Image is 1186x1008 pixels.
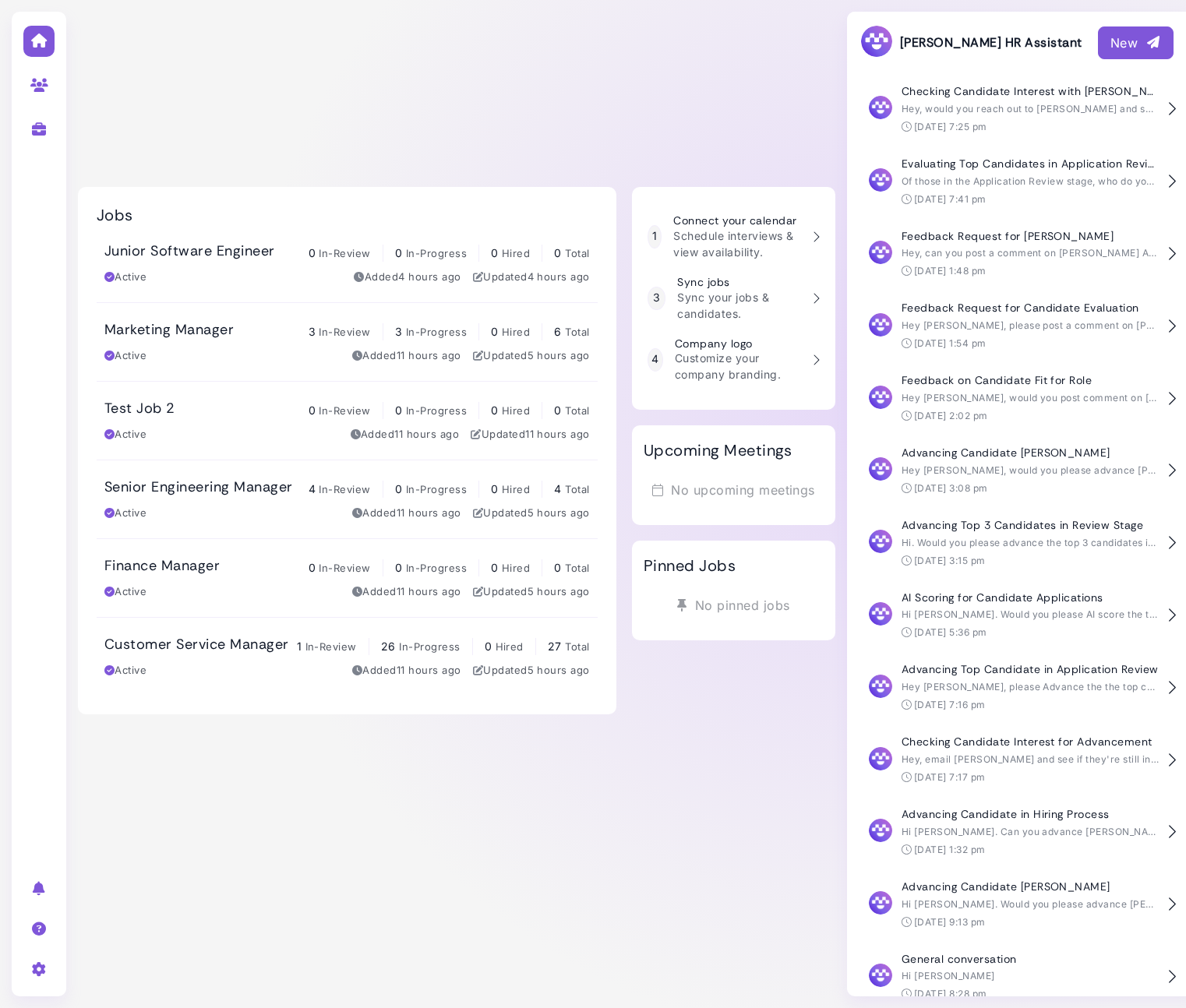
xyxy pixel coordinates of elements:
[914,844,986,855] time: [DATE] 1:32 pm
[473,663,590,678] div: Updated
[902,970,995,982] span: Hi [PERSON_NAME]
[902,826,1171,837] span: Hi [PERSON_NAME]. Can you advance [PERSON_NAME]?
[914,916,986,928] time: [DATE] 9:13 pm
[309,246,316,259] span: 0
[473,584,590,600] div: Updated
[902,808,1159,821] h4: Advancing Candidate in Hiring Process
[565,640,589,653] span: Total
[397,506,461,519] time: Aug 26, 2025
[381,640,396,653] span: 26
[406,562,467,574] span: In-Progress
[395,404,402,417] span: 0
[677,289,799,322] p: Sync your jobs & candidates.
[104,400,175,418] h3: Test Job 2
[859,796,1174,869] button: Advancing Candidate in Hiring Process Hi [PERSON_NAME]. Can you advance [PERSON_NAME]? [DATE] 1:3...
[104,506,146,521] div: Active
[496,640,524,653] span: Hired
[640,206,828,268] a: 1 Connect your calendar Schedule interviews & view availability.
[104,427,146,442] div: Active
[395,325,402,338] span: 3
[473,506,590,521] div: Updated
[104,270,146,285] div: Active
[354,270,461,285] div: Added
[406,247,467,259] span: In-Progress
[902,374,1159,387] h4: Feedback on Candidate Fit for Role
[104,558,220,575] h3: Finance Manager
[859,651,1174,724] button: Advancing Top Candidate in Application Review Hey [PERSON_NAME], please Advance the the top candi...
[914,771,986,783] time: [DATE] 7:17 pm
[502,326,530,338] span: Hired
[859,73,1174,146] button: Checking Candidate Interest with [PERSON_NAME] Hey, would you reach out to [PERSON_NAME] and see ...
[319,562,370,574] span: In-Review
[914,265,987,277] time: [DATE] 1:48 pm
[352,348,461,364] div: Added
[914,337,987,349] time: [DATE] 1:54 pm
[914,482,988,494] time: [DATE] 3:08 pm
[1098,26,1174,59] button: New
[914,121,987,132] time: [DATE] 7:25 pm
[528,585,590,597] time: Aug 26, 2025
[97,382,598,460] a: Test Job 2 0 In-Review 0 In-Progress 0 Hired 0 Total Active Added11 hours ago Updated11 hours ago
[902,85,1159,98] h4: Checking Candidate Interest with [PERSON_NAME]
[297,640,302,653] span: 1
[491,246,498,259] span: 0
[309,404,316,417] span: 0
[319,326,370,338] span: In-Review
[104,322,234,339] h3: Marketing Manager
[675,350,800,382] p: Customize your company branding.
[902,157,1159,171] h4: Evaluating Top Candidates in Application Review
[319,483,370,495] span: In-Review
[397,664,461,676] time: Aug 26, 2025
[395,482,402,495] span: 0
[485,640,492,653] span: 0
[673,214,799,227] h3: Connect your calendar
[673,227,799,260] p: Schedule interviews & view availability.
[914,193,987,205] time: [DATE] 7:41 pm
[502,247,530,259] span: Hired
[565,404,589,417] span: Total
[902,230,1159,243] h4: Feedback Request for [PERSON_NAME]
[859,435,1174,507] button: Advancing Candidate [PERSON_NAME] Hey [PERSON_NAME], would you please advance [PERSON_NAME]? [DAT...
[502,483,530,495] span: Hired
[548,640,562,653] span: 27
[914,699,986,710] time: [DATE] 7:16 pm
[675,337,800,351] h3: Company logo
[104,663,146,678] div: Active
[97,206,133,224] h2: Jobs
[394,428,459,440] time: Aug 26, 2025
[104,348,146,364] div: Active
[397,585,461,597] time: Aug 26, 2025
[397,349,461,361] time: Aug 26, 2025
[565,562,589,574] span: Total
[309,325,316,338] span: 3
[554,404,561,417] span: 0
[104,243,275,260] h3: Junior Software Engineer
[565,483,589,495] span: Total
[352,506,461,521] div: Added
[395,561,402,574] span: 0
[859,869,1174,941] button: Advancing Candidate [PERSON_NAME] Hi [PERSON_NAME]. Would you please advance [PERSON_NAME]? [DATE...
[914,988,987,999] time: [DATE] 8:28 pm
[502,562,530,574] span: Hired
[648,287,666,310] div: 3
[565,247,589,259] span: Total
[406,483,467,495] span: In-Progress
[528,506,590,519] time: Aug 26, 2025
[473,348,590,364] div: Updated
[554,246,561,259] span: 0
[677,276,799,289] h3: Sync jobs
[406,404,467,417] span: In-Progress
[471,427,590,442] div: Updated
[914,626,987,638] time: [DATE] 5:36 pm
[902,301,1159,315] h4: Feedback Request for Candidate Evaluation
[648,225,662,248] div: 1
[399,640,460,653] span: In-Progress
[902,446,1159,460] h4: Advancing Candidate [PERSON_NAME]
[352,663,461,678] div: Added
[406,326,467,338] span: In-Progress
[491,325,498,338] span: 0
[859,507,1174,580] button: Advancing Top 3 Candidates in Review Stage Hi. Would you please advance the top 3 candidates in t...
[644,441,792,460] h2: Upcoming Meetings
[97,303,598,381] a: Marketing Manager 3 In-Review 3 In-Progress 0 Hired 6 Total Active Added11 hours ago Updated5 hou...
[859,146,1174,218] button: Evaluating Top Candidates in Application Review Of those in the Application Review stage, who do ...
